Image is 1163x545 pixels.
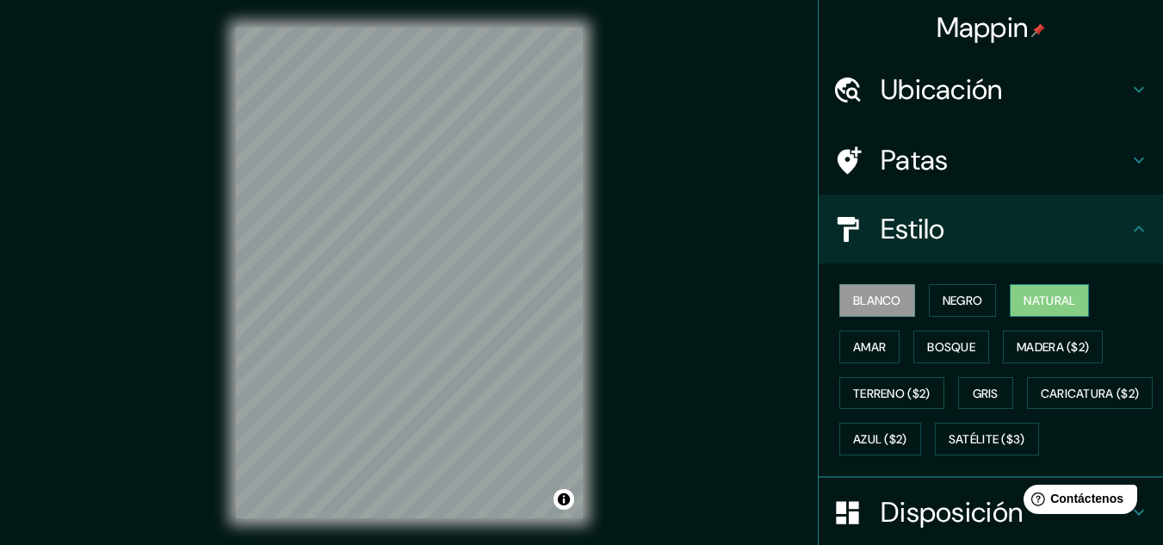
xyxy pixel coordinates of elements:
[881,494,1023,530] font: Disposición
[839,284,915,317] button: Blanco
[935,423,1039,455] button: Satélite ($3)
[1027,377,1154,410] button: Caricatura ($2)
[1024,293,1075,308] font: Natural
[839,423,921,455] button: Azul ($2)
[853,339,886,355] font: Amar
[819,126,1163,195] div: Patas
[853,432,907,448] font: Azul ($2)
[927,339,975,355] font: Bosque
[236,28,583,518] canvas: Mapa
[943,293,983,308] font: Negro
[839,377,944,410] button: Terreno ($2)
[937,9,1029,46] font: Mappin
[973,386,999,401] font: Gris
[1010,284,1089,317] button: Natural
[853,293,901,308] font: Blanco
[819,195,1163,263] div: Estilo
[949,432,1025,448] font: Satélite ($3)
[1010,478,1144,526] iframe: Lanzador de widgets de ayuda
[839,331,900,363] button: Amar
[819,55,1163,124] div: Ubicación
[853,386,931,401] font: Terreno ($2)
[1041,386,1140,401] font: Caricatura ($2)
[913,331,989,363] button: Bosque
[1017,339,1089,355] font: Madera ($2)
[881,71,1003,108] font: Ubicación
[554,489,574,510] button: Activar o desactivar atribución
[929,284,997,317] button: Negro
[881,142,949,178] font: Patas
[1031,23,1045,37] img: pin-icon.png
[958,377,1013,410] button: Gris
[881,211,945,247] font: Estilo
[1003,331,1103,363] button: Madera ($2)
